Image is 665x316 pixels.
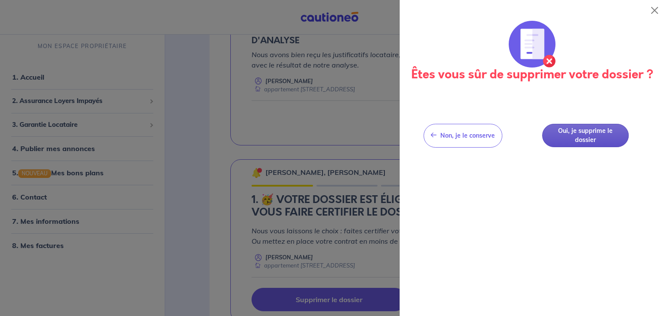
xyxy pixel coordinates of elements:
button: Close [648,3,662,17]
button: Oui, je supprime le dossier [542,124,629,148]
button: Non, je le conserve [423,124,502,148]
h3: Êtes vous sûr de supprimer votre dossier ? [410,68,655,82]
span: Non, je le conserve [440,132,495,139]
img: illu_annulation_contrat.svg [509,21,555,68]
